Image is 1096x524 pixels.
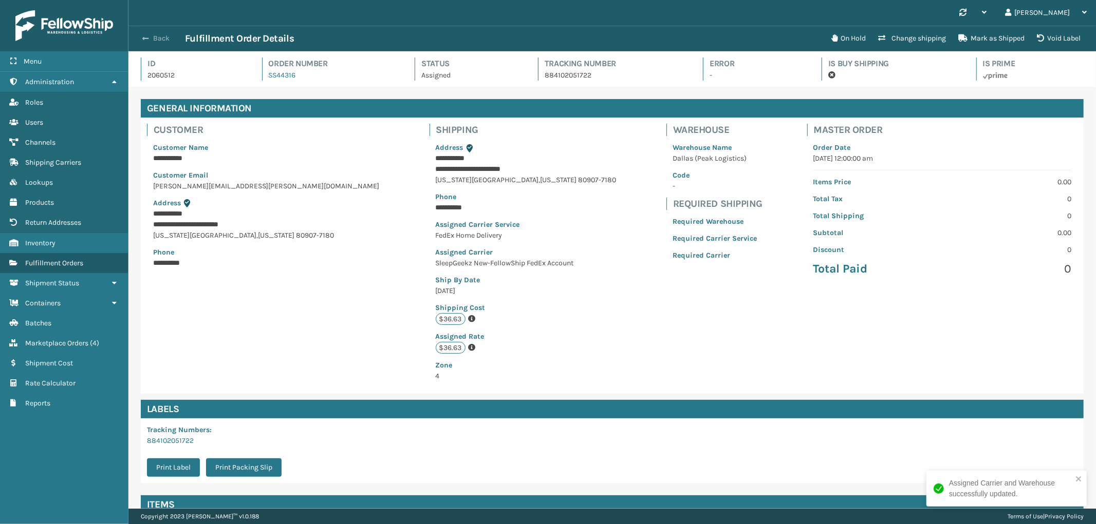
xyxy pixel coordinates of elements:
button: Void Label [1031,28,1087,49]
p: Phone [153,247,379,258]
a: SS44316 [269,71,296,80]
span: Shipment Status [25,279,79,287]
span: Fulfillment Orders [25,259,83,267]
p: Required Warehouse [673,216,757,227]
h3: Fulfillment Order Details [185,32,294,45]
button: Print Packing Slip [206,458,282,477]
span: Inventory [25,239,55,247]
h4: Tracking Number [545,57,685,70]
span: [US_STATE] [541,176,577,184]
p: 884102051722 [545,70,685,81]
img: logo [15,10,113,41]
h4: General Information [141,99,1084,118]
span: Products [25,198,54,207]
a: 884102051722 [147,436,194,445]
p: Subtotal [813,227,936,238]
span: [US_STATE][GEOGRAPHIC_DATA] [436,176,539,184]
p: - [673,181,757,191]
span: Address [153,199,181,207]
p: Shipping Cost [436,302,617,313]
button: Mark as Shipped [952,28,1031,49]
span: Shipment Cost [25,359,73,367]
p: $36.63 [436,313,466,325]
i: VOIDLABEL [1037,34,1044,42]
p: Required Carrier Service [673,233,757,244]
span: Marketplace Orders [25,339,88,347]
p: [DATE] [436,285,617,296]
span: 80907-7180 [296,231,334,240]
span: [US_STATE][GEOGRAPHIC_DATA] [153,231,256,240]
span: Lookups [25,178,53,187]
h4: Is Prime [983,57,1084,70]
p: Ship By Date [436,275,617,285]
p: Copyright 2023 [PERSON_NAME]™ v 1.0.188 [141,509,259,524]
p: Assigned [421,70,519,81]
p: Total Tax [813,193,936,204]
p: Zone [436,360,617,371]
button: Back [138,34,185,43]
h4: Customer [154,124,385,136]
h4: Id [147,57,244,70]
span: Address [436,143,463,152]
p: Customer Name [153,142,379,153]
span: , [539,176,541,184]
span: Return Addresses [25,218,81,227]
p: Code [673,170,757,181]
i: Mark as Shipped [958,34,968,42]
h4: Error [710,57,803,70]
button: close [1075,475,1083,484]
span: Containers [25,299,61,307]
span: , [256,231,258,240]
span: Channels [25,138,55,147]
h4: Order Number [269,57,397,70]
div: Assigned Carrier and Warehouse successfully updated. [949,478,1072,499]
p: Required Carrier [673,250,757,261]
p: Phone [436,191,617,202]
span: Rate Calculator [25,379,76,387]
h4: Warehouse [673,124,763,136]
span: Users [25,118,43,127]
span: Shipping Carriers [25,158,81,167]
h4: Items [147,498,175,511]
p: 0.00 [949,177,1071,187]
p: SleepGeekz New-FellowShip FedEx Account [436,258,617,268]
p: 0 [949,244,1071,255]
p: 2060512 [147,70,244,81]
p: 0 [949,193,1071,204]
p: Customer Email [153,170,379,181]
h4: Status [421,57,519,70]
p: FedEx Home Delivery [436,230,617,241]
p: $36.63 [436,342,466,354]
button: Print Label [147,458,200,477]
button: On Hold [825,28,872,49]
p: - [710,70,803,81]
p: Assigned Carrier [436,247,617,258]
span: Reports [25,399,50,407]
p: Discount [813,244,936,255]
p: 0 [949,261,1071,277]
span: 80907-7180 [579,176,617,184]
p: 0 [949,210,1071,221]
h4: Is Buy Shipping [828,57,958,70]
p: Dallas (Peak Logistics) [673,153,757,164]
h4: Shipping [436,124,623,136]
span: Tracking Numbers : [147,425,212,434]
span: 4 [436,360,617,380]
p: Total Shipping [813,210,936,221]
button: Change shipping [872,28,952,49]
p: Assigned Rate [436,331,617,342]
p: Assigned Carrier Service [436,219,617,230]
h4: Labels [141,400,1084,418]
i: Change shipping [878,34,885,42]
p: Order Date [813,142,1072,153]
span: [US_STATE] [258,231,294,240]
h4: Master Order [814,124,1078,136]
h4: Required Shipping [673,198,763,210]
span: Administration [25,77,74,86]
span: ( 4 ) [90,339,99,347]
p: [DATE] 12:00:00 am [813,153,1072,164]
span: Roles [25,98,43,107]
p: Warehouse Name [673,142,757,153]
p: 0.00 [949,227,1071,238]
i: On Hold [831,34,838,42]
